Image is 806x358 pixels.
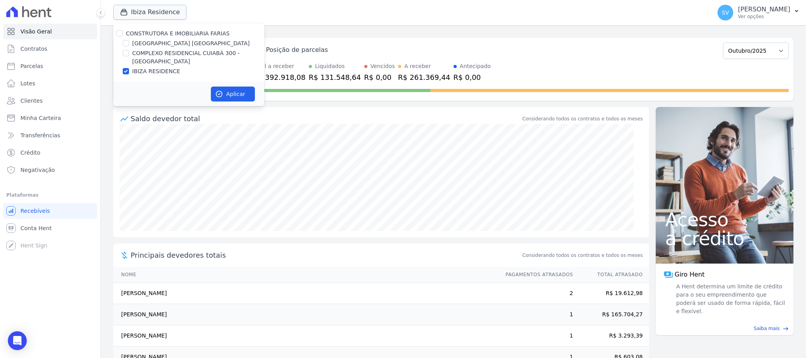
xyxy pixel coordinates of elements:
[132,39,250,48] label: [GEOGRAPHIC_DATA] [GEOGRAPHIC_DATA]
[3,58,97,74] a: Parcelas
[522,115,643,122] div: Considerando todos os contratos e todos os meses
[522,252,643,259] span: Considerando todos os contratos e todos os meses
[665,229,784,248] span: a crédito
[20,114,61,122] span: Minha Carteira
[498,283,574,304] td: 2
[574,325,649,347] td: R$ 3.293,39
[574,267,649,283] th: Total Atrasado
[3,203,97,219] a: Recebíveis
[3,41,97,57] a: Contratos
[132,49,264,66] label: COMPLEXO RESIDENCIAL CUIABÁ 300 - [GEOGRAPHIC_DATA]
[20,62,43,70] span: Parcelas
[498,325,574,347] td: 1
[3,220,97,236] a: Conta Hent
[711,2,806,24] button: SV [PERSON_NAME] Ver opções
[20,149,41,157] span: Crédito
[738,13,790,20] p: Ver opções
[3,145,97,161] a: Crédito
[738,6,790,13] p: [PERSON_NAME]
[132,67,180,76] label: IBIZA RESIDENCE
[498,267,574,283] th: Pagamentos Atrasados
[364,72,395,83] div: R$ 0,00
[113,267,498,283] th: Nome
[253,72,306,83] div: R$ 392.918,08
[3,110,97,126] a: Minha Carteira
[20,79,35,87] span: Lotes
[3,76,97,91] a: Lotes
[498,304,574,325] td: 1
[460,62,491,70] div: Antecipado
[20,207,50,215] span: Recebíveis
[3,24,97,39] a: Visão Geral
[315,62,345,70] div: Liquidados
[404,62,431,70] div: A receber
[113,304,498,325] td: [PERSON_NAME]
[574,304,649,325] td: R$ 165.704,27
[8,331,27,350] div: Open Intercom Messenger
[3,127,97,143] a: Transferências
[20,97,42,105] span: Clientes
[20,28,52,35] span: Visão Geral
[113,325,498,347] td: [PERSON_NAME]
[675,282,786,316] span: A Hent determina um limite de crédito para o seu empreendimento que poderá ser usado de forma ráp...
[3,162,97,178] a: Negativação
[754,325,780,332] span: Saiba mais
[126,30,230,37] label: CONSTRUTORA E IMOBILIARIA FARIAS
[20,45,47,53] span: Contratos
[20,224,52,232] span: Conta Hent
[253,62,306,70] div: Total a receber
[6,190,94,200] div: Plataformas
[665,210,784,229] span: Acesso
[20,166,55,174] span: Negativação
[783,326,789,332] span: east
[574,283,649,304] td: R$ 19.612,98
[398,72,450,83] div: R$ 261.369,44
[722,10,729,15] span: SV
[266,45,328,55] div: Posição de parcelas
[371,62,395,70] div: Vencidos
[309,72,361,83] div: R$ 131.548,64
[211,87,255,101] button: Aplicar
[131,113,521,124] div: Saldo devedor total
[131,250,521,260] span: Principais devedores totais
[675,270,705,279] span: Giro Hent
[454,72,491,83] div: R$ 0,00
[113,5,186,20] button: Ibiza Residence
[113,283,498,304] td: [PERSON_NAME]
[660,325,789,332] a: Saiba mais east
[3,93,97,109] a: Clientes
[20,131,60,139] span: Transferências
